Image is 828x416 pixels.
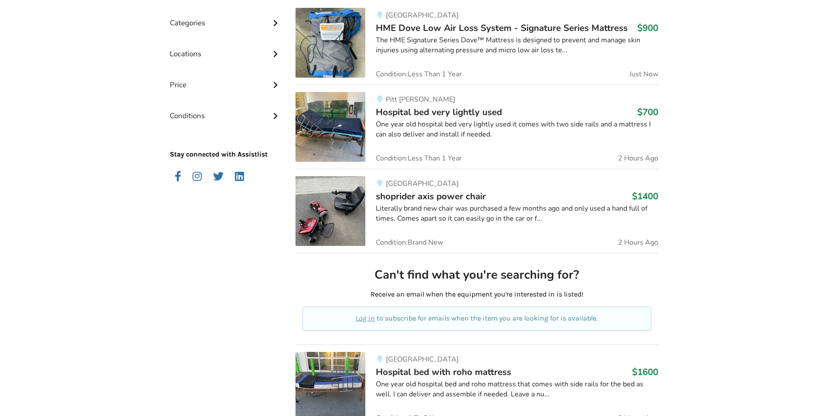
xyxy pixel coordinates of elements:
[295,176,365,246] img: mobility-shoprider axis power chair
[376,155,462,162] span: Condition: Less Than 1 Year
[376,190,486,202] span: shoprider axis power chair
[618,239,658,246] span: 2 Hours Ago
[295,169,658,253] a: mobility-shoprider axis power chair [GEOGRAPHIC_DATA]shoprider axis power chair$1400Literally bra...
[356,314,375,322] a: Log in
[632,191,658,202] h3: $1400
[637,106,658,118] h3: $700
[295,8,365,78] img: bedroom equipment-hme dove low air loss system - signature series mattress
[376,379,658,399] div: One year old hospital bed and roho mattress that comes with side rails for the bed as well. I can...
[295,85,658,169] a: bedroom equipment-hospital bed very lightly usedPitt [PERSON_NAME]Hospital bed very lightly used$...
[376,106,502,118] span: Hospital bed very lightly used
[637,22,658,34] h3: $900
[295,92,365,162] img: bedroom equipment-hospital bed very lightly used
[376,35,658,55] div: The HME Signature Series Dove™ Mattress is designed to prevent and manage skin injuries using alt...
[386,355,459,364] span: [GEOGRAPHIC_DATA]
[170,63,282,94] div: Price
[376,239,443,246] span: Condition: Brand New
[170,94,282,125] div: Conditions
[629,71,658,78] span: Just Now
[302,267,651,283] h2: Can't find what you're searching for?
[386,179,459,188] span: [GEOGRAPHIC_DATA]
[170,125,282,160] p: Stay connected with Assistlist
[376,366,511,378] span: Hospital bed with roho mattress
[386,95,455,104] span: Pitt [PERSON_NAME]
[376,204,658,224] div: Literally brand new chair was purchased a few months ago and only used a hand full of times. Come...
[376,71,462,78] span: Condition: Less Than 1 Year
[376,119,658,140] div: One year old hospital bed very lightly used it comes with two side rails and a mattress I can als...
[302,290,651,300] p: Receive an email when the equipment you're interested in is listed!
[313,314,641,324] p: to subscribe for emails when the item you are looking for is available.
[295,8,658,85] a: bedroom equipment-hme dove low air loss system - signature series mattress[GEOGRAPHIC_DATA]HME Do...
[376,22,628,34] span: HME Dove Low Air Loss System - Signature Series Mattress
[170,32,282,63] div: Locations
[386,10,459,20] span: [GEOGRAPHIC_DATA]
[618,155,658,162] span: 2 Hours Ago
[632,366,658,378] h3: $1600
[170,1,282,32] div: Categories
